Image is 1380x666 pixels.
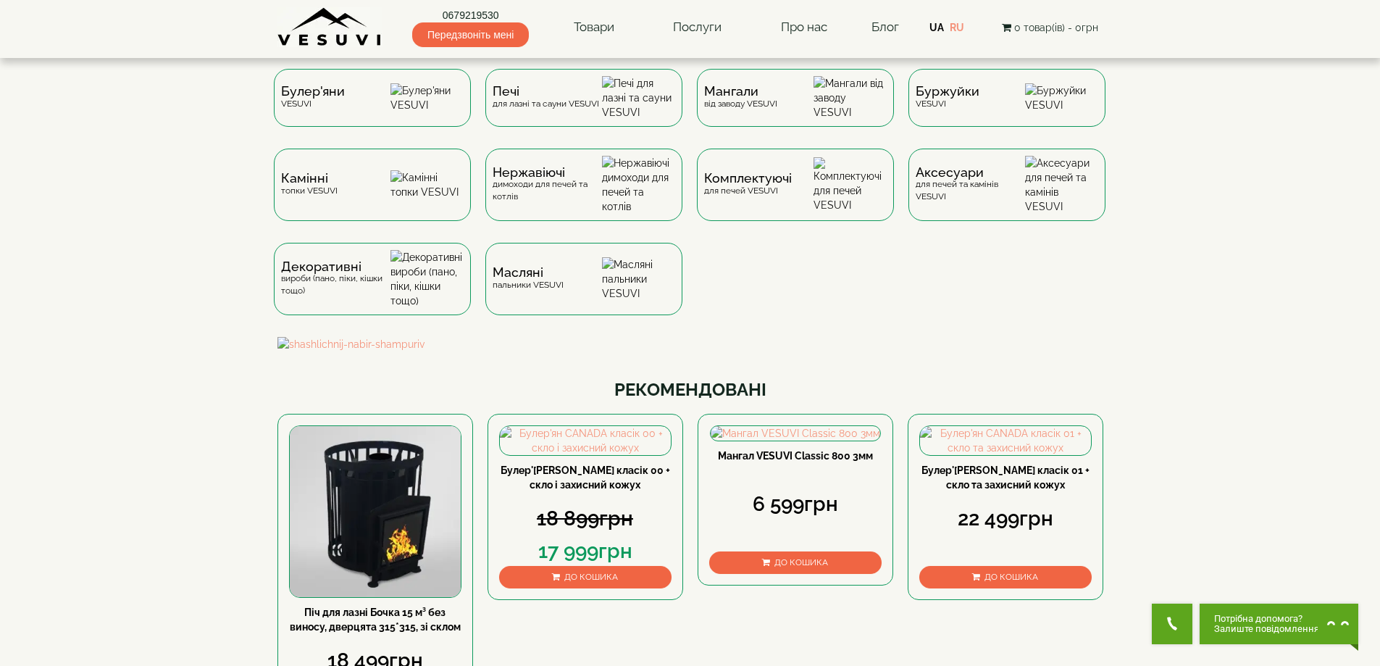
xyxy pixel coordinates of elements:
button: Get Call button [1152,604,1192,644]
img: Булер'ян CANADA класік 01 + скло та захисний кожух [920,426,1091,455]
img: Булер'яни VESUVI [390,83,464,112]
a: Мангал VESUVI Classic 800 3мм [718,450,873,462]
a: Масляніпальники VESUVI Масляні пальники VESUVI [478,243,690,337]
span: Комплектуючі [704,172,792,184]
a: Булер'[PERSON_NAME] класік 01 + скло та захисний кожух [921,465,1090,491]
button: До кошика [709,551,882,574]
a: UA [929,22,944,33]
span: До кошика [984,572,1038,582]
div: 17 999грн [499,537,672,566]
a: Товари [559,11,629,44]
div: пальники VESUVI [493,267,564,291]
a: Булер'яниVESUVI Булер'яни VESUVI [267,69,478,149]
img: Булер'ян CANADA класік 00 + скло і захисний кожух [500,426,671,455]
a: Блог [871,20,899,34]
div: димоходи для печей та котлів [493,167,602,203]
button: До кошика [499,566,672,588]
span: До кошика [774,557,828,567]
span: Залиште повідомлення [1214,624,1319,634]
a: БуржуйкиVESUVI Буржуйки VESUVI [901,69,1113,149]
a: RU [950,22,964,33]
img: Мангали від заводу VESUVI [814,76,887,120]
img: Масляні пальники VESUVI [602,257,675,301]
span: Передзвоніть мені [412,22,529,47]
img: Камінні топки VESUVI [390,170,464,199]
a: Комплектуючідля печей VESUVI Комплектуючі для печей VESUVI [690,149,901,243]
img: Аксесуари для печей та камінів VESUVI [1025,156,1098,214]
span: Аксесуари [916,167,1025,178]
div: для лазні та сауни VESUVI [493,86,599,109]
button: До кошика [919,566,1092,588]
a: Аксесуаридля печей та камінів VESUVI Аксесуари для печей та камінів VESUVI [901,149,1113,243]
a: Піч для лазні Бочка 15 м³ без виносу, дверцята 315*315, зі склом [290,607,461,633]
a: Про нас [766,11,842,44]
img: Печі для лазні та сауни VESUVI [602,76,675,120]
img: Піч для лазні Бочка 15 м³ без виносу, дверцята 315*315, зі склом [290,426,461,597]
div: VESUVI [281,86,345,109]
span: Нержавіючі [493,167,602,178]
a: Нержавіючідимоходи для печей та котлів Нержавіючі димоходи для печей та котлів [478,149,690,243]
button: 0 товар(ів) - 0грн [998,20,1103,36]
span: Печі [493,86,599,97]
a: Декоративнівироби (пано, піки, кішки тощо) Декоративні вироби (пано, піки, кішки тощо) [267,243,478,337]
img: Декоративні вироби (пано, піки, кішки тощо) [390,250,464,308]
img: Буржуйки VESUVI [1025,83,1098,112]
img: Нержавіючі димоходи для печей та котлів [602,156,675,214]
span: Буржуйки [916,86,979,97]
a: 0679219530 [412,8,529,22]
span: Масляні [493,267,564,278]
span: Потрібна допомога? [1214,614,1319,624]
div: 6 599грн [709,490,882,519]
div: від заводу VESUVI [704,86,777,109]
span: Декоративні [281,261,390,272]
span: Камінні [281,172,338,184]
img: Комплектуючі для печей VESUVI [814,157,887,212]
a: Булер'[PERSON_NAME] класік 00 + скло і захисний кожух [501,465,670,491]
span: Булер'яни [281,86,345,97]
div: для печей та камінів VESUVI [916,167,1025,203]
div: 18 899грн [499,504,672,533]
div: вироби (пано, піки, кішки тощо) [281,261,390,297]
span: Мангали [704,86,777,97]
a: Послуги [658,11,736,44]
span: До кошика [564,572,618,582]
div: топки VESUVI [281,172,338,196]
button: Chat button [1200,604,1358,644]
img: Мангал VESUVI Classic 800 3мм [711,426,880,441]
img: shashlichnij-nabir-shampuriv [277,337,1103,351]
div: 22 499грн [919,504,1092,533]
img: Завод VESUVI [277,7,382,47]
a: Каміннітопки VESUVI Камінні топки VESUVI [267,149,478,243]
div: VESUVI [916,86,979,109]
a: Мангаливід заводу VESUVI Мангали від заводу VESUVI [690,69,901,149]
span: 0 товар(ів) - 0грн [1014,22,1098,33]
a: Печідля лазні та сауни VESUVI Печі для лазні та сауни VESUVI [478,69,690,149]
div: для печей VESUVI [704,172,792,196]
